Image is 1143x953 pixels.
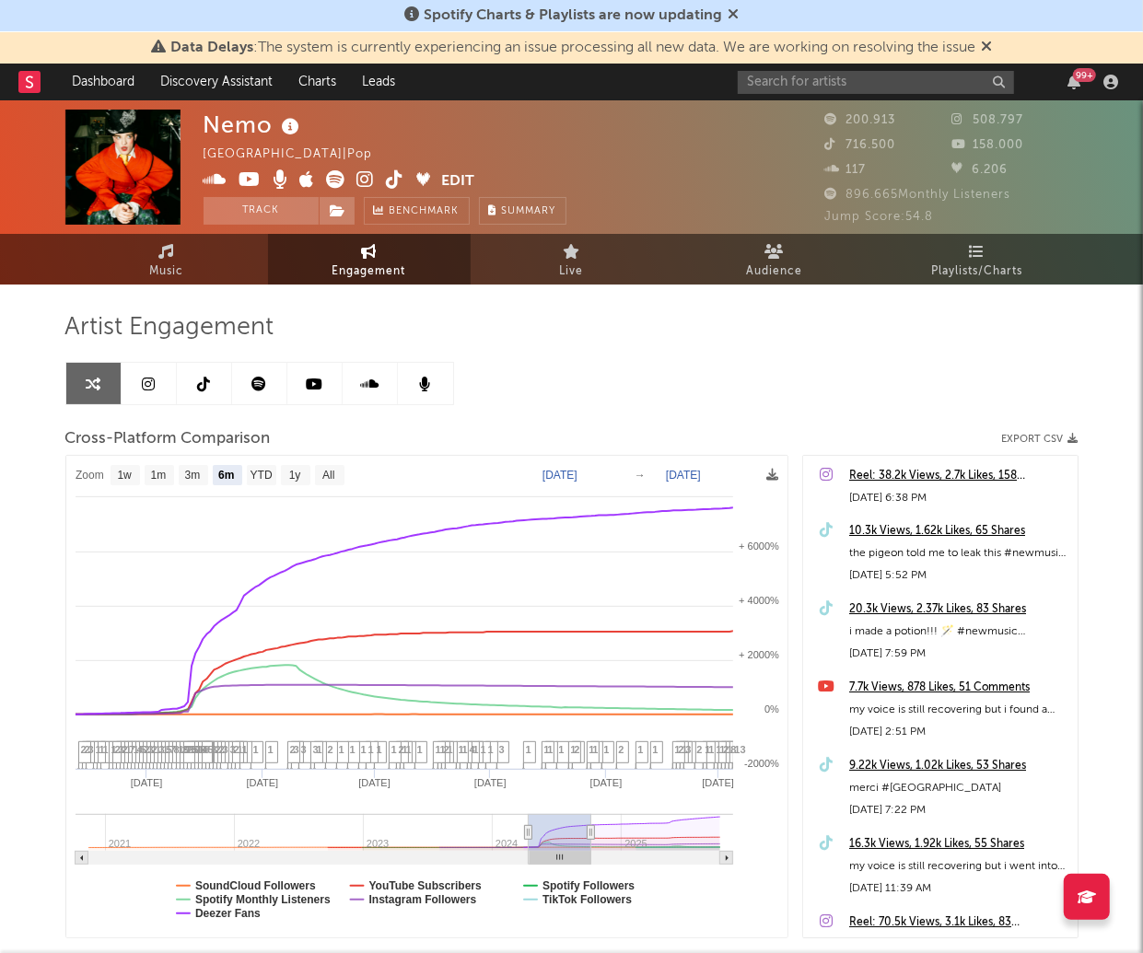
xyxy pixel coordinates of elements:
span: 1 [653,744,659,755]
button: Track [204,197,319,225]
span: 3 [148,744,154,755]
a: Engagement [268,234,471,285]
text: Deezer Fans [195,907,261,920]
span: 2 [328,744,333,755]
div: Reel: 38.2k Views, 2.7k Likes, 158 Comments [849,465,1068,487]
span: Spotify Charts & Playlists are now updating [424,8,722,23]
span: 1 [339,744,344,755]
span: 200.913 [825,114,896,126]
span: 1 [638,744,644,755]
a: Music [65,234,268,285]
span: 2 [219,744,225,755]
span: 2 [122,744,128,755]
text: [DATE] [589,777,622,788]
text: All [322,470,334,482]
text: [DATE] [358,777,391,788]
text: -2000% [744,758,779,769]
span: 1 [402,744,408,755]
span: 1 [103,744,109,755]
span: 1 [462,744,468,755]
a: Charts [286,64,349,100]
text: 3m [184,470,200,482]
span: 1 [559,744,565,755]
span: 2 [234,744,239,755]
span: 716.500 [825,139,896,151]
a: Live [471,234,673,285]
span: 2 [81,744,87,755]
span: 1 [156,744,161,755]
text: + 6000% [739,540,779,552]
div: [GEOGRAPHIC_DATA] | Pop [204,144,394,166]
span: : The system is currently experiencing an issue processing all new data. We are working on resolv... [170,41,975,55]
span: 1 [706,744,711,755]
span: 508.797 [951,114,1023,126]
a: 10.3k Views, 1.62k Likes, 65 Shares [849,520,1068,542]
span: 2 [290,744,296,755]
div: 99 + [1073,68,1096,82]
span: Audience [746,261,802,283]
span: 13 [735,744,746,755]
span: 1 [440,744,446,755]
text: 1w [117,470,132,482]
text: [DATE] [130,777,162,788]
span: 1 [709,744,715,755]
span: Data Delays [170,41,253,55]
span: 3 [294,744,299,755]
text: [DATE] [702,777,734,788]
span: 1 [377,744,382,755]
span: 2 [115,744,121,755]
span: 3 [119,744,124,755]
span: 2 [697,744,703,755]
text: SoundCloud Followers [195,879,316,892]
text: YTD [250,470,272,482]
span: 1 [459,744,464,755]
span: Jump Score: 54.8 [825,211,934,223]
span: 2 [724,744,729,755]
a: 9.22k Views, 1.02k Likes, 53 Shares [849,755,1068,777]
div: [DATE] 7:59 PM [849,643,1068,665]
span: 6.206 [951,164,1008,176]
span: 1 [728,744,733,755]
span: 1 [473,744,479,755]
span: 2 [85,744,90,755]
span: 1 [675,744,681,755]
span: Music [149,261,183,283]
span: 3 [212,744,217,755]
div: i made a potion!!! 🪄 #newmusic #hocuspocus [849,621,1068,643]
span: 1 [682,744,688,755]
button: 99+ [1067,75,1080,89]
span: 158.000 [951,139,1023,151]
text: [DATE] [542,469,577,482]
span: 1 [242,744,248,755]
div: Nemo [204,110,305,140]
span: 1 [268,744,274,755]
span: 3 [230,744,236,755]
span: 2 [575,744,580,755]
text: + 2000% [739,649,779,660]
span: Summary [502,206,556,216]
span: 1 [111,744,117,755]
text: TikTok Followers [542,893,632,906]
text: Spotify Followers [542,879,635,892]
span: 1 [163,744,169,755]
div: 20.3k Views, 2.37k Likes, 83 Shares [849,599,1068,621]
span: 896.665 Monthly Listeners [825,189,1011,201]
span: 2 [444,744,449,755]
input: Search for artists [738,71,1014,94]
div: 7.7k Views, 878 Likes, 51 Comments [849,677,1068,699]
button: Edit [442,170,475,193]
div: 16.3k Views, 1.92k Likes, 55 Shares [849,833,1068,855]
span: 4 [470,744,475,755]
span: 3 [313,744,319,755]
span: 2 [399,744,404,755]
span: 1 [317,744,322,755]
span: 1 [436,744,441,755]
text: [DATE] [473,777,506,788]
span: 1 [526,744,531,755]
span: 1 [488,744,494,755]
text: 0% [764,703,779,715]
span: Engagement [332,261,406,283]
span: 1 [253,744,259,755]
span: 3 [88,744,94,755]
